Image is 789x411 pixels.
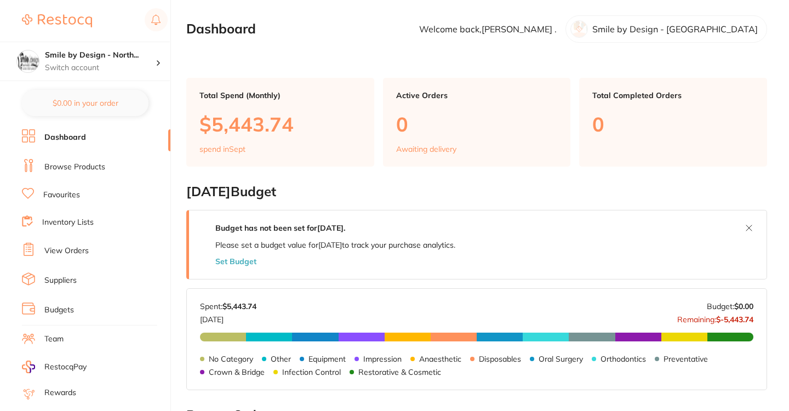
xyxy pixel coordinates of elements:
[358,368,441,376] p: Restorative & Cosmetic
[215,241,455,249] p: Please set a budget value for [DATE] to track your purchase analytics.
[44,387,76,398] a: Rewards
[44,132,86,143] a: Dashboard
[44,362,87,373] span: RestocqPay
[186,78,374,167] a: Total Spend (Monthly)$5,443.74spend inSept
[734,301,753,311] strong: $0.00
[215,257,256,266] button: Set Budget
[209,355,253,363] p: No Category
[186,184,767,199] h2: [DATE] Budget
[215,223,345,233] strong: Budget has not been set for [DATE] .
[539,355,583,363] p: Oral Surgery
[186,21,256,37] h2: Dashboard
[43,190,80,201] a: Favourites
[199,91,361,100] p: Total Spend (Monthly)
[22,361,87,373] a: RestocqPay
[396,91,558,100] p: Active Orders
[282,368,341,376] p: Infection Control
[45,50,156,61] h4: Smile by Design - North Sydney
[664,355,708,363] p: Preventative
[383,78,571,167] a: Active Orders0Awaiting delivery
[592,91,754,100] p: Total Completed Orders
[363,355,402,363] p: Impression
[579,78,767,167] a: Total Completed Orders0
[716,315,753,324] strong: $-5,443.74
[45,62,156,73] p: Switch account
[22,14,92,27] img: Restocq Logo
[271,355,291,363] p: Other
[222,301,256,311] strong: $5,443.74
[396,145,456,153] p: Awaiting delivery
[44,334,64,345] a: Team
[22,361,35,373] img: RestocqPay
[396,113,558,135] p: 0
[419,24,557,34] p: Welcome back, [PERSON_NAME] .
[199,113,361,135] p: $5,443.74
[200,302,256,311] p: Spent:
[592,113,754,135] p: 0
[199,145,245,153] p: spend in Sept
[308,355,346,363] p: Equipment
[601,355,646,363] p: Orthodontics
[44,275,77,286] a: Suppliers
[44,162,105,173] a: Browse Products
[479,355,521,363] p: Disposables
[677,311,753,324] p: Remaining:
[22,90,148,116] button: $0.00 in your order
[209,368,265,376] p: Crown & Bridge
[44,246,89,256] a: View Orders
[419,355,461,363] p: Anaesthetic
[44,305,74,316] a: Budgets
[592,24,758,34] p: Smile by Design - [GEOGRAPHIC_DATA]
[22,8,92,33] a: Restocq Logo
[707,302,753,311] p: Budget:
[17,50,39,72] img: Smile by Design - North Sydney
[42,217,94,228] a: Inventory Lists
[200,311,256,324] p: [DATE]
